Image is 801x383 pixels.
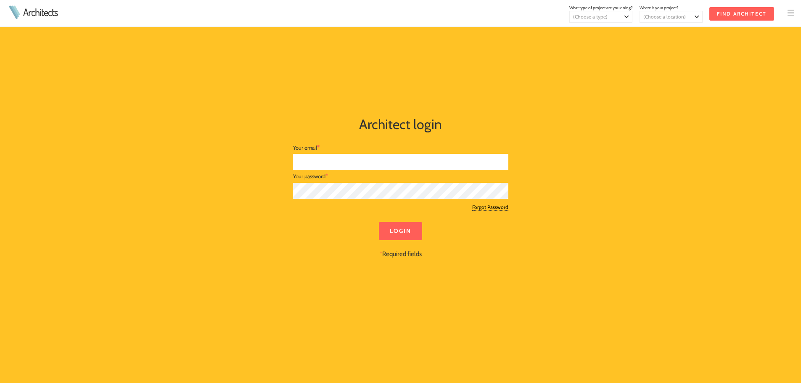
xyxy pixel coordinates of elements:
[293,222,508,259] div: Required fields
[192,114,609,135] h1: Architect login
[709,7,774,21] input: Find Architect
[569,5,633,11] span: What type of project are you doing?
[293,141,508,154] div: Your email
[23,7,58,17] a: Architects
[293,170,508,182] div: Your password
[472,204,508,211] a: Forgot Password
[7,5,22,19] img: Architects
[640,5,679,11] span: Where is your project?
[379,222,422,240] input: Login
